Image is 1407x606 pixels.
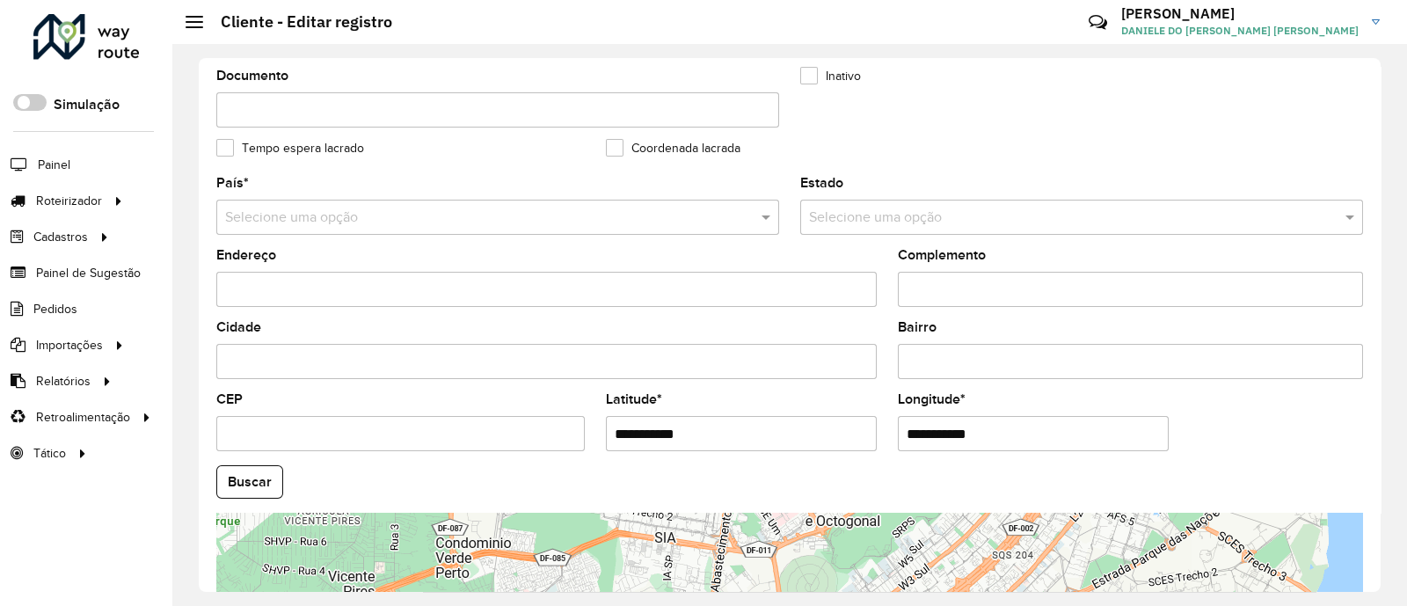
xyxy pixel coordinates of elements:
span: Roteirizador [36,192,102,210]
label: Endereço [216,245,276,266]
h3: [PERSON_NAME] [1121,5,1359,22]
span: DANIELE DO [PERSON_NAME] [PERSON_NAME] [1121,23,1359,39]
label: Documento [216,65,288,86]
span: Importações [36,336,103,354]
button: Buscar [216,465,283,499]
span: Painel [38,156,70,174]
span: Relatórios [36,372,91,391]
h2: Cliente - Editar registro [203,12,392,32]
label: Longitude [898,389,966,410]
a: Contato Rápido [1079,4,1117,41]
span: Pedidos [33,300,77,318]
label: Estado [800,172,843,193]
span: Tático [33,444,66,463]
span: Retroalimentação [36,408,130,427]
label: Bairro [898,317,937,338]
label: País [216,172,249,193]
span: Cadastros [33,228,88,246]
label: Complemento [898,245,986,266]
label: Simulação [54,94,120,115]
label: Latitude [606,389,662,410]
label: CEP [216,389,243,410]
label: Tempo espera lacrado [216,139,364,157]
label: Coordenada lacrada [606,139,740,157]
label: Cidade [216,317,261,338]
span: Painel de Sugestão [36,264,141,282]
label: Inativo [800,67,861,85]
